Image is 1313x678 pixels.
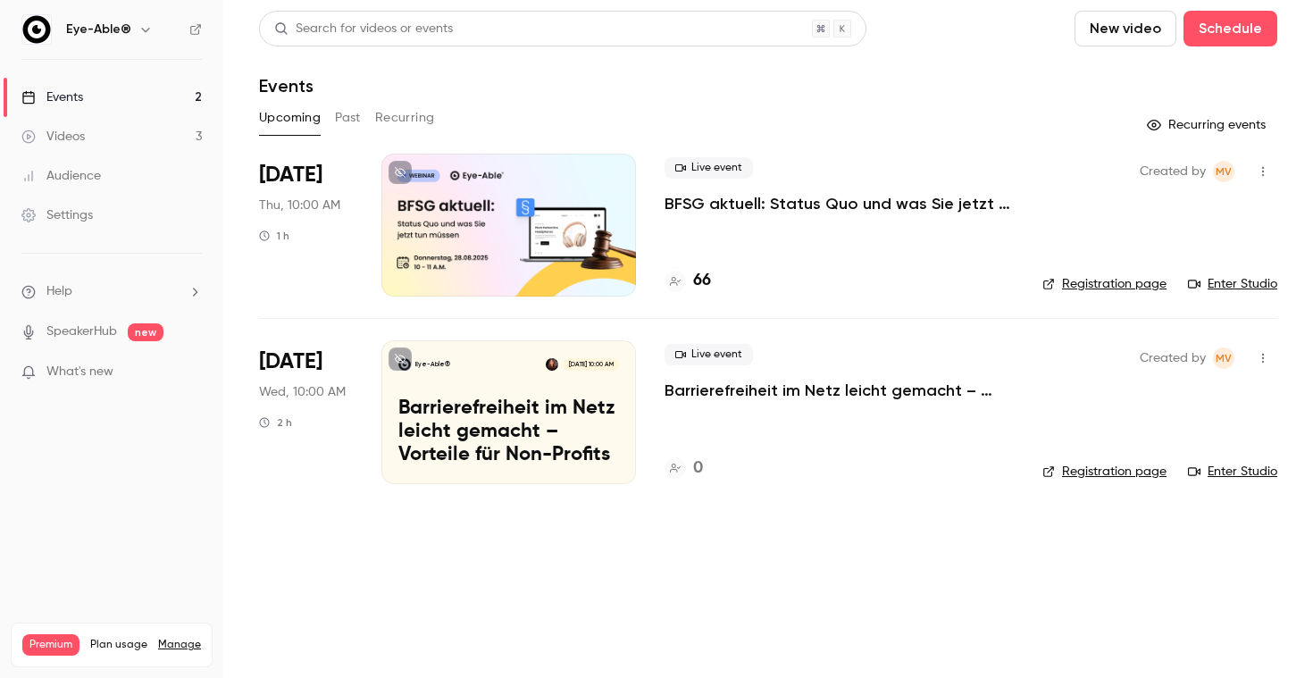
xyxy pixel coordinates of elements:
p: Eye-Able® [415,360,450,369]
h4: 0 [693,456,703,481]
span: Live event [665,344,753,365]
span: [DATE] [259,161,322,189]
span: Created by [1140,347,1206,369]
a: Enter Studio [1188,275,1277,293]
h6: Eye-Able® [66,21,131,38]
button: Past [335,104,361,132]
div: Audience [21,167,101,185]
img: Eye-Able® [22,15,51,44]
iframe: Noticeable Trigger [180,364,202,381]
div: Sep 10 Wed, 10:00 AM (Europe/Berlin) [259,340,353,483]
span: [DATE] [259,347,322,376]
div: Aug 28 Thu, 10:00 AM (Europe/Berlin) [259,154,353,297]
a: Barrierefreiheit im Netz leicht gemacht – Vorteile für Non-ProfitsEye-Able®Kamila Hollbach[DATE] ... [381,340,636,483]
div: 2 h [259,415,292,430]
a: Enter Studio [1188,463,1277,481]
span: Premium [22,634,79,656]
h1: Events [259,75,314,96]
button: Recurring [375,104,435,132]
span: Plan usage [90,638,147,652]
button: Schedule [1183,11,1277,46]
h4: 66 [693,269,711,293]
span: What's new [46,363,113,381]
div: Videos [21,128,85,146]
button: Recurring events [1139,111,1277,139]
div: Events [21,88,83,106]
a: SpeakerHub [46,322,117,341]
a: Manage [158,638,201,652]
span: Created by [1140,161,1206,182]
span: Mahdalena Varchenko [1213,161,1234,182]
span: MV [1216,347,1232,369]
span: Live event [665,157,753,179]
button: New video [1075,11,1176,46]
div: 1 h [259,229,289,243]
span: [DATE] 10:00 AM [563,358,618,371]
li: help-dropdown-opener [21,282,202,301]
a: Registration page [1042,275,1167,293]
img: Kamila Hollbach [546,358,558,371]
a: 0 [665,456,703,481]
a: Barrierefreiheit im Netz leicht gemacht – Vorteile für Non-Profits [665,380,1014,401]
button: Upcoming [259,104,321,132]
a: BFSG aktuell: Status Quo und was Sie jetzt tun müssen [665,193,1014,214]
div: Settings [21,206,93,224]
span: new [128,323,163,341]
span: MV [1216,161,1232,182]
span: Thu, 10:00 AM [259,197,340,214]
span: Wed, 10:00 AM [259,383,346,401]
span: Help [46,282,72,301]
p: Barrierefreiheit im Netz leicht gemacht – Vorteile für Non-Profits [398,398,619,466]
div: Search for videos or events [274,20,453,38]
a: 66 [665,269,711,293]
span: Mahdalena Varchenko [1213,347,1234,369]
a: Registration page [1042,463,1167,481]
